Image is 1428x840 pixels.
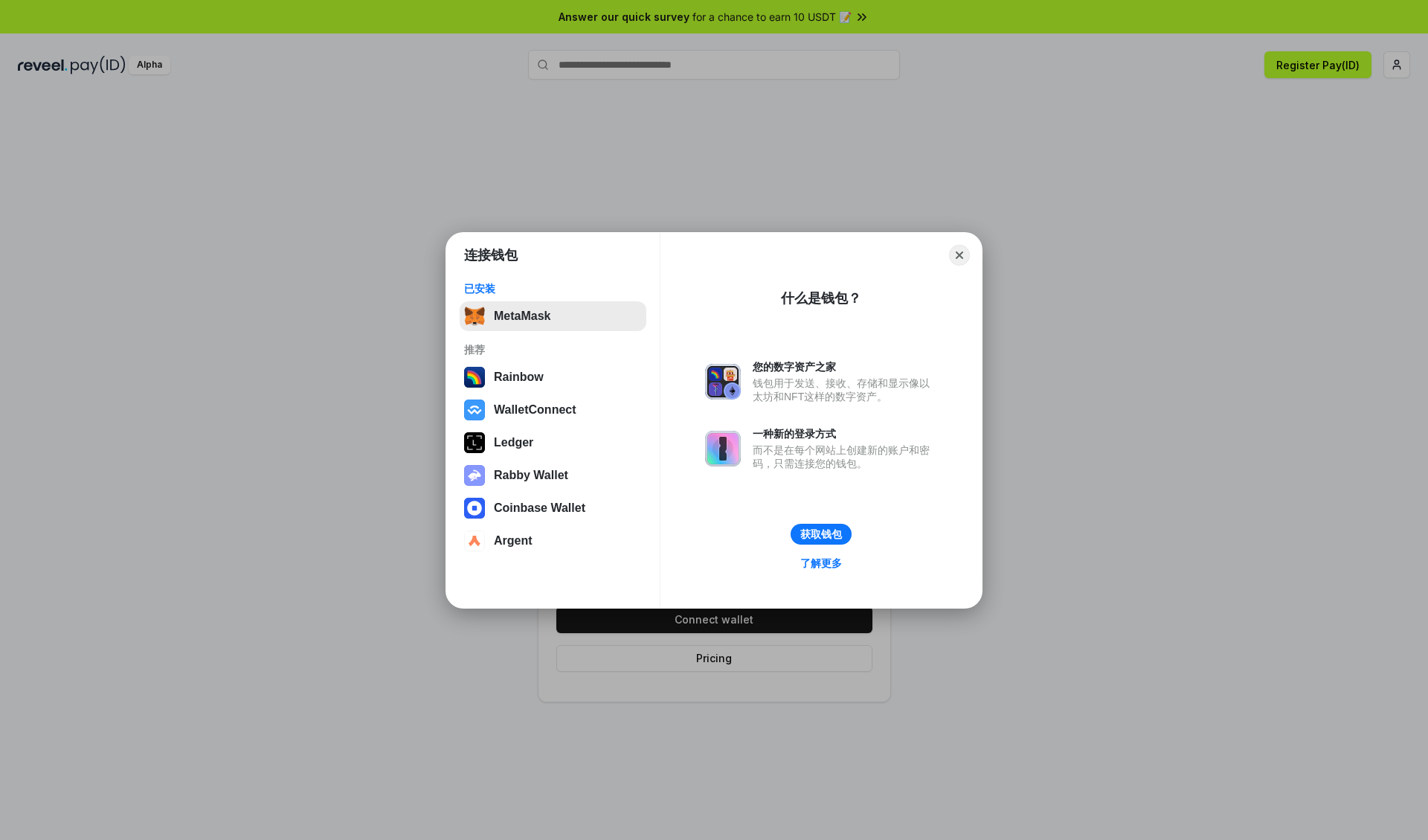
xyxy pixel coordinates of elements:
[460,461,646,490] button: Rabby Wallet
[781,289,861,307] div: 什么是钱包？
[494,469,568,482] div: Rabby Wallet
[494,436,533,449] div: Ledger
[464,530,485,551] img: svg+xml,%3Csvg%20width%3D%2228%22%20height%3D%2228%22%20viewBox%3D%220%200%2028%2028%22%20fill%3D...
[949,245,970,266] button: Close
[753,443,937,470] div: 而不是在每个网站上创建新的账户和密码，只需连接您的钱包。
[705,364,741,400] img: svg+xml,%3Csvg%20xmlns%3D%22http%3A%2F%2Fwww.w3.org%2F2000%2Fsvg%22%20fill%3D%22none%22%20viewBox...
[460,362,646,392] button: Rainbow
[464,306,485,327] img: svg+xml,%3Csvg%20fill%3D%22none%22%20height%3D%2233%22%20viewBox%3D%220%200%2035%2033%22%20width%...
[800,557,842,570] div: 了解更多
[464,465,485,486] img: svg+xml,%3Csvg%20xmlns%3D%22http%3A%2F%2Fwww.w3.org%2F2000%2Fsvg%22%20fill%3D%22none%22%20viewBox...
[464,367,485,388] img: svg+xml,%3Csvg%20width%3D%22120%22%20height%3D%22120%22%20viewBox%3D%220%200%20120%20120%22%20fil...
[494,534,533,548] div: Argent
[753,376,937,403] div: 钱包用于发送、接收、存储和显示像以太坊和NFT这样的数字资产。
[494,371,544,384] div: Rainbow
[791,524,852,545] button: 获取钱包
[464,432,485,453] img: svg+xml,%3Csvg%20xmlns%3D%22http%3A%2F%2Fwww.w3.org%2F2000%2Fsvg%22%20width%3D%2228%22%20height%3...
[464,246,518,264] h1: 连接钱包
[464,282,642,295] div: 已安装
[464,343,642,356] div: 推荐
[800,528,842,541] div: 获取钱包
[464,498,485,519] img: svg+xml,%3Csvg%20width%3D%2228%22%20height%3D%2228%22%20viewBox%3D%220%200%2028%2028%22%20fill%3D...
[460,428,646,458] button: Ledger
[494,501,585,515] div: Coinbase Wallet
[464,400,485,420] img: svg+xml,%3Csvg%20width%3D%2228%22%20height%3D%2228%22%20viewBox%3D%220%200%2028%2028%22%20fill%3D...
[460,493,646,523] button: Coinbase Wallet
[460,301,646,331] button: MetaMask
[753,360,937,373] div: 您的数字资产之家
[460,526,646,556] button: Argent
[460,395,646,425] button: WalletConnect
[791,554,851,573] a: 了解更多
[494,403,576,417] div: WalletConnect
[494,310,550,323] div: MetaMask
[753,427,937,440] div: 一种新的登录方式
[705,431,741,467] img: svg+xml,%3Csvg%20xmlns%3D%22http%3A%2F%2Fwww.w3.org%2F2000%2Fsvg%22%20fill%3D%22none%22%20viewBox...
